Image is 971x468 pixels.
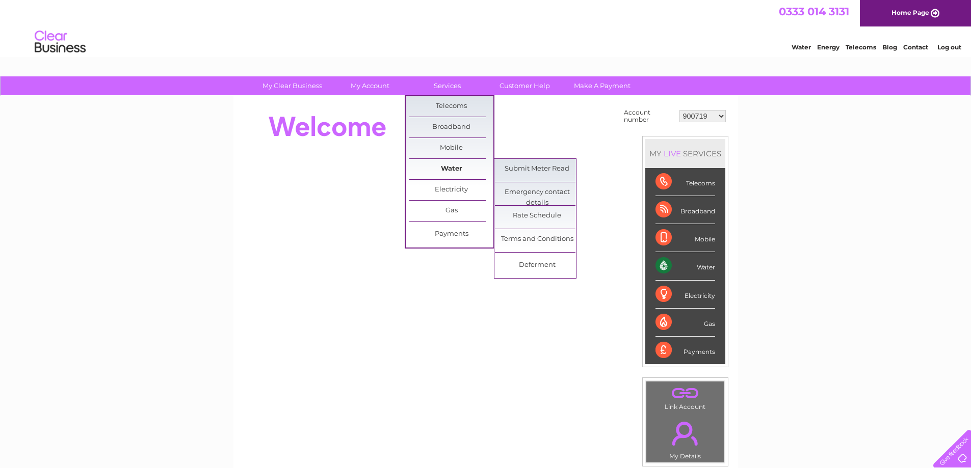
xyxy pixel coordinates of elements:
a: Payments [409,224,493,244]
a: Contact [903,43,928,51]
a: Customer Help [483,76,567,95]
div: Water [655,252,715,280]
a: Deferment [495,255,579,276]
a: Water [792,43,811,51]
div: Gas [655,309,715,337]
a: . [649,416,722,451]
div: Telecoms [655,168,715,196]
a: Energy [817,43,839,51]
div: Payments [655,337,715,364]
a: Emergency contact details [495,182,579,203]
a: . [649,384,722,402]
a: Water [409,159,493,179]
a: Log out [937,43,961,51]
a: Broadband [409,117,493,137]
a: Rate Schedule [495,206,579,226]
td: Account number [621,106,677,126]
a: Mobile [409,138,493,158]
a: My Account [328,76,412,95]
a: Terms and Conditions [495,229,579,250]
a: Blog [882,43,897,51]
div: Broadband [655,196,715,224]
a: Electricity [409,180,493,200]
div: LIVE [662,149,683,158]
a: 0333 014 3131 [779,5,849,18]
img: logo.png [34,26,86,58]
td: My Details [646,413,725,463]
div: Clear Business is a trading name of Verastar Limited (registered in [GEOGRAPHIC_DATA] No. 3667643... [245,6,727,49]
div: Electricity [655,281,715,309]
a: Submit Meter Read [495,159,579,179]
a: Telecoms [846,43,876,51]
a: Services [405,76,489,95]
td: Link Account [646,381,725,413]
a: Make A Payment [560,76,644,95]
a: My Clear Business [250,76,334,95]
div: MY SERVICES [645,139,725,168]
a: Gas [409,201,493,221]
div: Mobile [655,224,715,252]
a: Telecoms [409,96,493,117]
